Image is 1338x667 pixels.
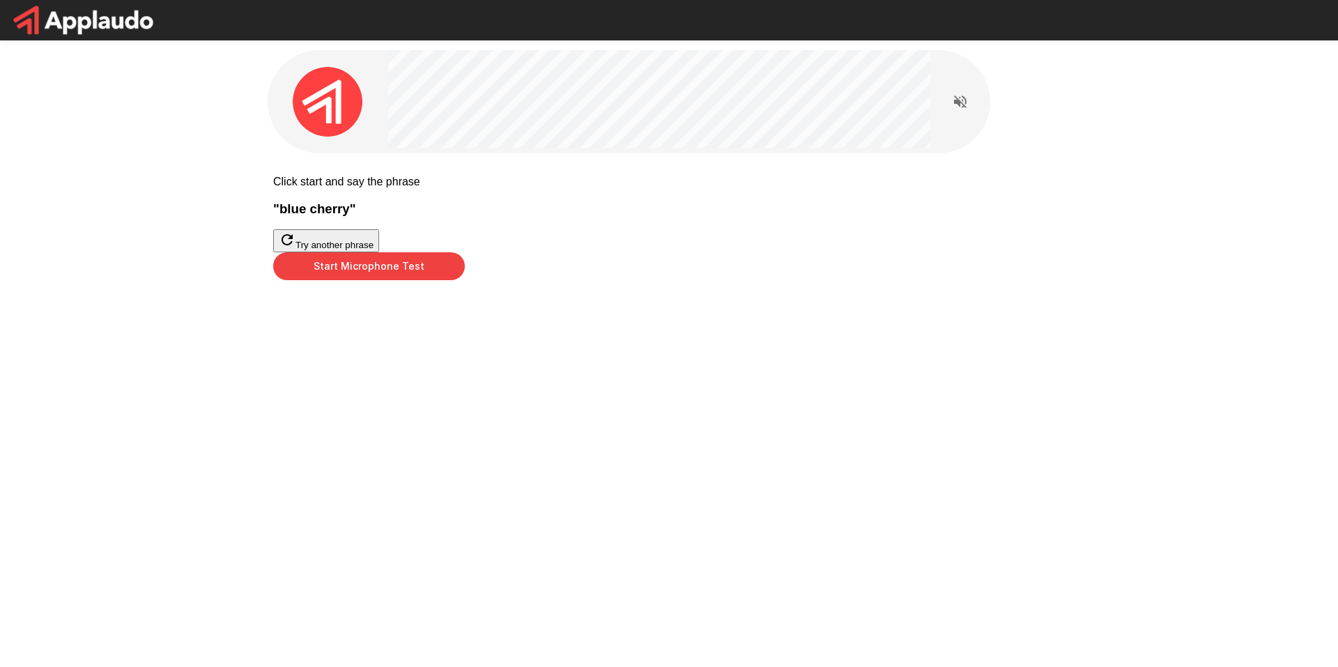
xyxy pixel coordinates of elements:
h3: " blue cherry " [273,201,1065,217]
button: Read questions aloud [946,88,974,116]
p: Click start and say the phrase [273,176,1065,188]
img: applaudo_avatar.png [293,67,362,137]
button: Start Microphone Test [273,252,465,280]
button: Try another phrase [273,229,379,252]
